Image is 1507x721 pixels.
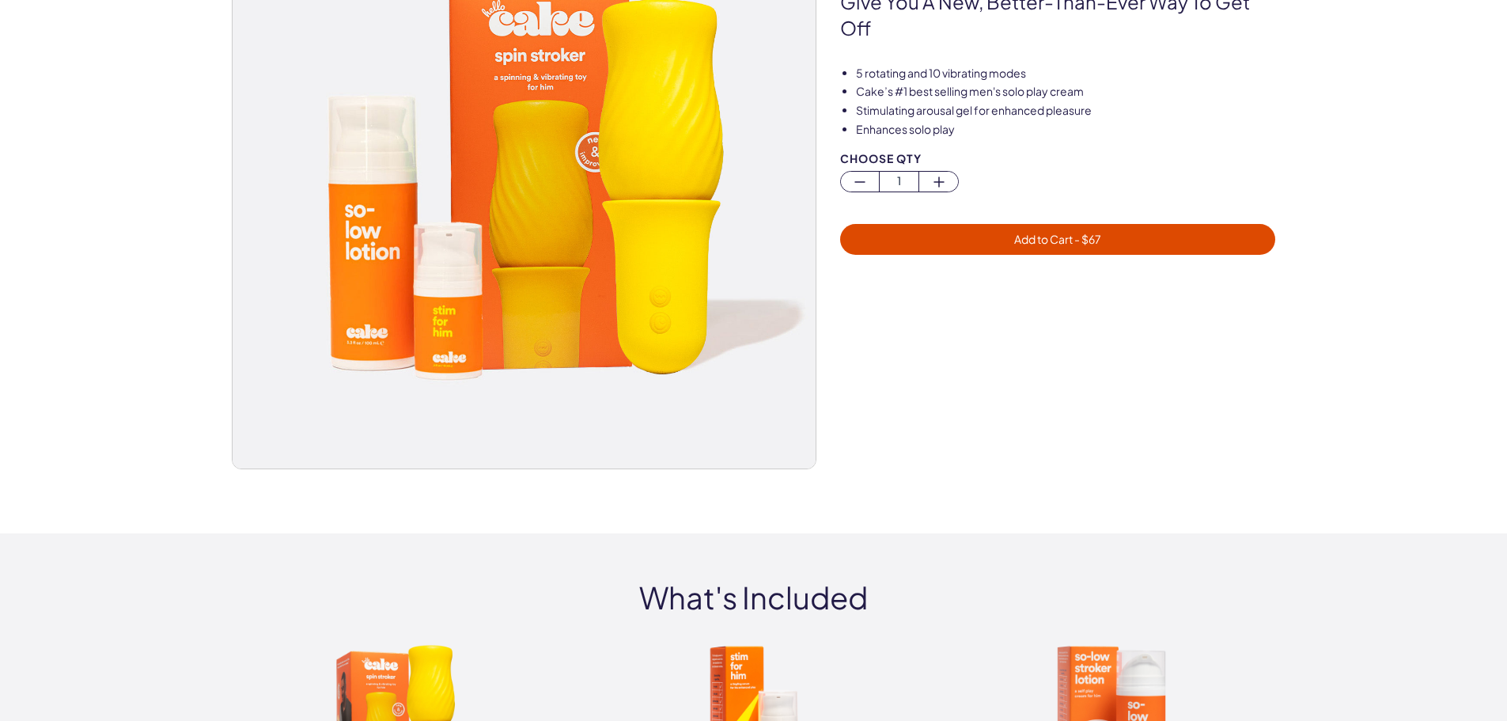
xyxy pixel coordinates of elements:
span: - $ 67 [1073,232,1101,246]
li: Cake’s #1 best selling men's solo play cream [856,84,1276,100]
div: Choose Qty [840,153,1276,165]
li: 5 rotating and 10 vibrating modes [856,66,1276,82]
span: Add to Cart [1014,232,1101,246]
span: 1 [880,172,918,190]
li: Stimulating arousal gel for enhanced pleasure [856,103,1276,119]
h2: What's Included [232,581,1276,614]
button: Add to Cart - $67 [840,224,1276,255]
li: Enhances solo play [856,122,1276,138]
